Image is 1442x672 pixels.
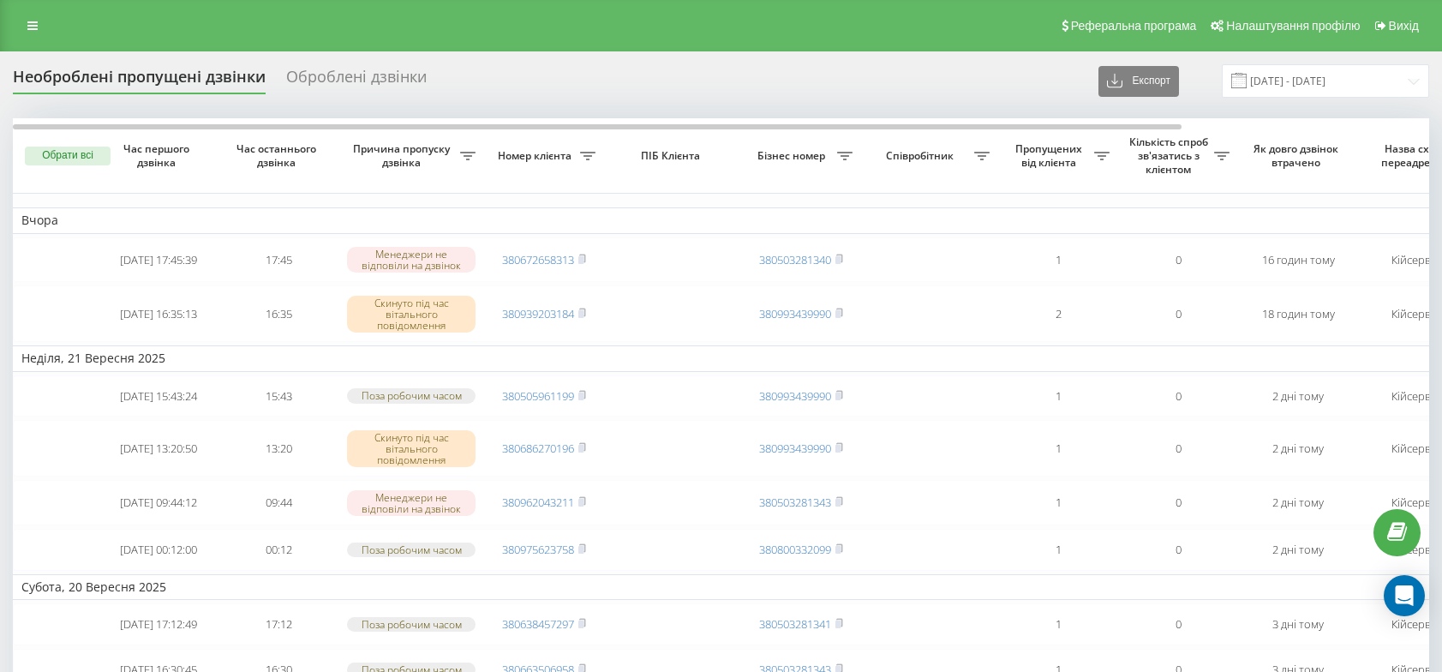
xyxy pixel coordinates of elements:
div: Поза робочим часом [347,617,476,632]
a: 380638457297 [502,616,574,632]
td: [DATE] 15:43:24 [99,375,218,417]
div: Поза робочим часом [347,388,476,403]
span: Налаштування профілю [1226,19,1360,33]
span: Час останнього дзвінка [232,142,325,169]
div: Необроблені пропущені дзвінки [13,68,266,94]
a: 380993439990 [759,388,831,404]
td: 2 дні тому [1238,529,1358,571]
td: 1 [998,420,1118,477]
td: 2 [998,285,1118,342]
td: [DATE] 13:20:50 [99,420,218,477]
td: 09:44 [218,480,338,525]
a: 380939203184 [502,306,574,321]
div: Скинуто під час вітального повідомлення [347,296,476,333]
div: Скинуто під час вітального повідомлення [347,430,476,468]
div: Open Intercom Messenger [1384,575,1425,616]
td: 0 [1118,420,1238,477]
span: Співробітник [870,149,974,163]
div: Поза робочим часом [347,543,476,557]
td: [DATE] 00:12:00 [99,529,218,571]
span: ПІБ Клієнта [619,149,727,163]
td: 1 [998,529,1118,571]
a: 380505961199 [502,388,574,404]
td: 1 [998,480,1118,525]
td: 15:43 [218,375,338,417]
a: 380993439990 [759,441,831,456]
td: 18 годин тому [1238,285,1358,342]
span: Час першого дзвінка [112,142,205,169]
button: Експорт [1098,66,1179,97]
td: 0 [1118,529,1238,571]
span: Номер клієнта [493,149,580,163]
span: Реферальна програма [1071,19,1197,33]
td: 2 дні тому [1238,375,1358,417]
td: 1 [998,237,1118,283]
td: 2 дні тому [1238,480,1358,525]
td: 0 [1118,237,1238,283]
a: 380686270196 [502,441,574,456]
td: 0 [1118,603,1238,645]
td: [DATE] 17:45:39 [99,237,218,283]
td: 1 [998,375,1118,417]
a: 380975623758 [502,542,574,557]
td: 1 [998,603,1118,645]
td: 13:20 [218,420,338,477]
td: 16:35 [218,285,338,342]
td: 0 [1118,285,1238,342]
span: Причина пропуску дзвінка [347,142,460,169]
a: 380503281340 [759,252,831,267]
a: 380993439990 [759,306,831,321]
div: Менеджери не відповіли на дзвінок [347,247,476,273]
td: 00:12 [218,529,338,571]
span: Кількість спроб зв'язатись з клієнтом [1127,135,1214,176]
span: Бізнес номер [750,149,837,163]
td: [DATE] 17:12:49 [99,603,218,645]
a: 380672658313 [502,252,574,267]
td: 3 дні тому [1238,603,1358,645]
td: 0 [1118,375,1238,417]
td: 17:12 [218,603,338,645]
span: Як довго дзвінок втрачено [1252,142,1344,169]
span: Вихід [1389,19,1419,33]
button: Обрати всі [25,147,111,165]
td: 16 годин тому [1238,237,1358,283]
a: 380800332099 [759,542,831,557]
div: Менеджери не відповіли на дзвінок [347,490,476,516]
td: 0 [1118,480,1238,525]
td: [DATE] 09:44:12 [99,480,218,525]
td: 2 дні тому [1238,420,1358,477]
a: 380503281343 [759,495,831,510]
td: [DATE] 16:35:13 [99,285,218,342]
div: Оброблені дзвінки [286,68,427,94]
span: Пропущених від клієнта [1007,142,1094,169]
a: 380962043211 [502,495,574,510]
a: 380503281341 [759,616,831,632]
td: 17:45 [218,237,338,283]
